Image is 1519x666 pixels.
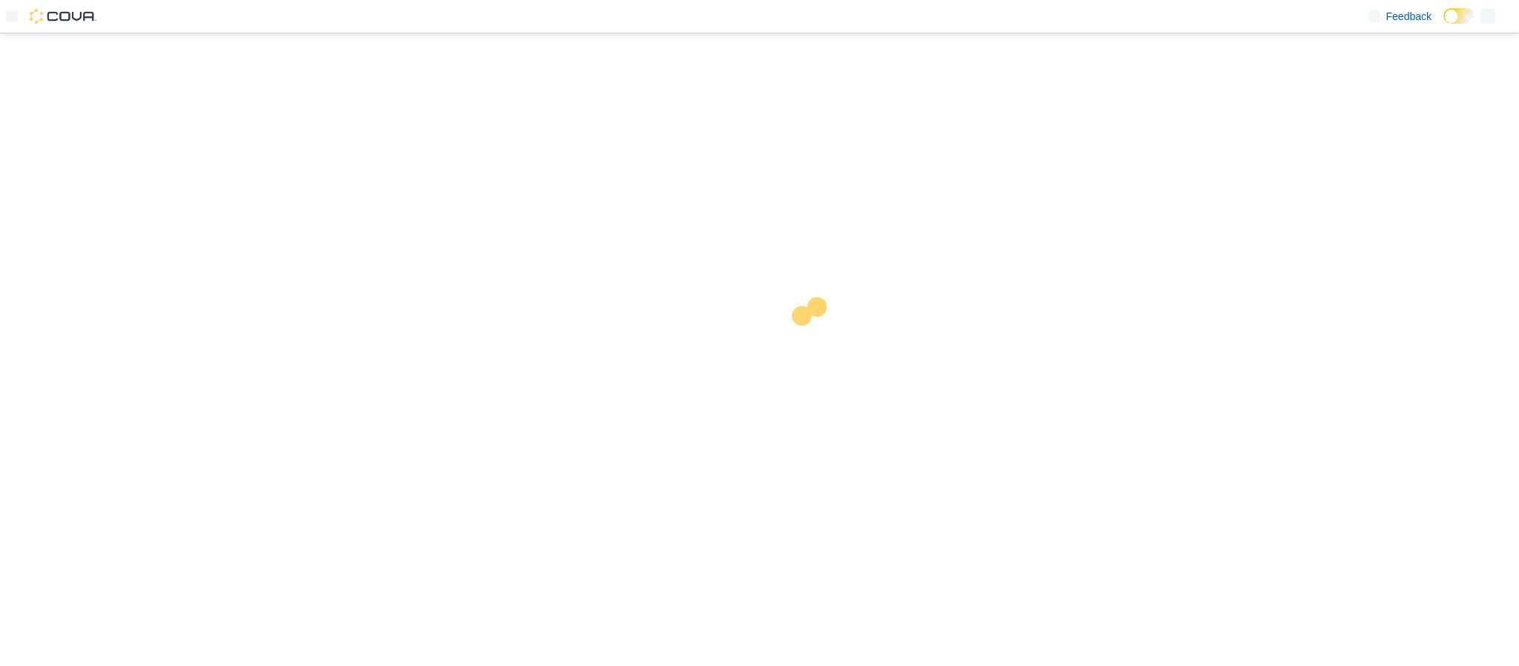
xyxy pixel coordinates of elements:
span: Feedback [1386,9,1432,24]
a: Feedback [1363,1,1437,31]
img: cova-loader [760,286,871,398]
input: Dark Mode [1443,8,1475,24]
img: Cova [30,9,96,24]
